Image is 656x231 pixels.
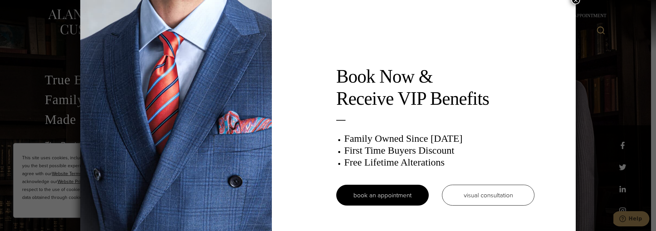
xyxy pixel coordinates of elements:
h2: Book Now & Receive VIP Benefits [336,65,534,110]
span: Help [15,5,29,11]
h3: Family Owned Since [DATE] [344,133,534,144]
h3: First Time Buyers Discount [344,144,534,156]
h3: Free Lifetime Alterations [344,156,534,168]
a: book an appointment [336,185,429,206]
a: visual consultation [442,185,534,206]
